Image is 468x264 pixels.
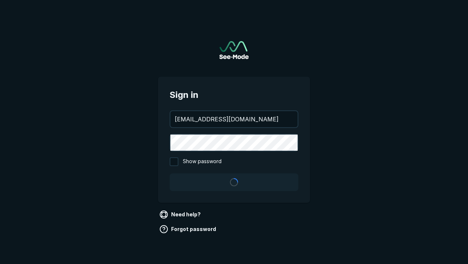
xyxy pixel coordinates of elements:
span: Sign in [170,88,298,102]
a: Need help? [158,209,204,220]
a: Forgot password [158,223,219,235]
input: your@email.com [170,111,298,127]
span: Show password [183,157,222,166]
a: Go to sign in [219,41,249,59]
img: See-Mode Logo [219,41,249,59]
